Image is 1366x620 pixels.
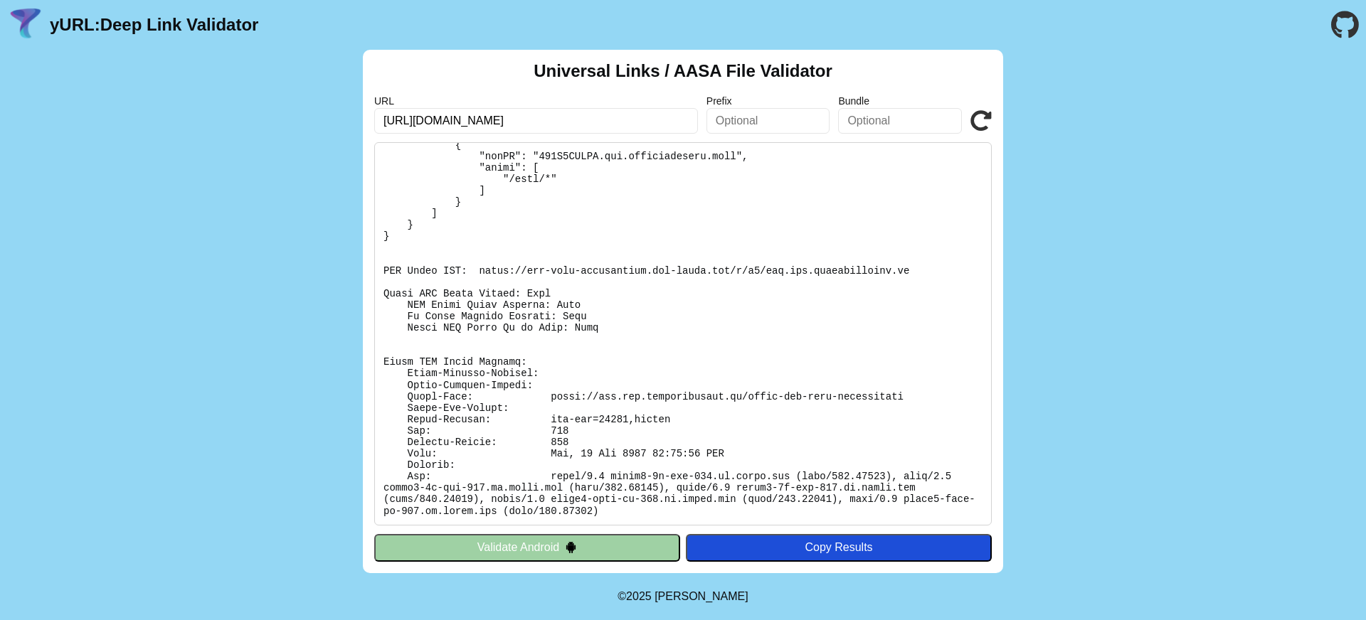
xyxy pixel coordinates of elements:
label: Prefix [706,95,830,107]
a: Michael Ibragimchayev's Personal Site [655,590,748,602]
button: Validate Android [374,534,680,561]
img: droidIcon.svg [565,541,577,553]
label: Bundle [838,95,962,107]
h2: Universal Links / AASA File Validator [534,61,832,81]
a: yURL:Deep Link Validator [50,15,258,35]
footer: © [618,573,748,620]
input: Optional [706,108,830,134]
pre: Lorem ipsu do: sitam://con.adi.elitseddoeius.te/incid-utl-etdo-magnaaliqua En Adminimv: Quis Nost... [374,142,992,525]
input: Optional [838,108,962,134]
img: yURL Logo [7,6,44,43]
label: URL [374,95,698,107]
div: Copy Results [693,541,985,554]
span: 2025 [626,590,652,602]
input: Required [374,108,698,134]
button: Copy Results [686,534,992,561]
